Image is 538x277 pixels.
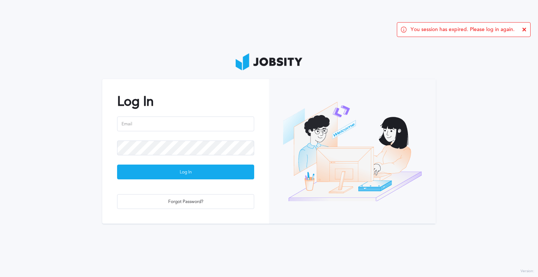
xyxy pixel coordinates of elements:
label: Version: [521,269,534,274]
h2: Log In [117,94,254,109]
input: Email [117,116,254,131]
div: Forgot Password? [117,195,254,209]
button: Forgot Password? [117,194,254,209]
button: Log In [117,165,254,179]
span: You session has expired. Please log in again. [411,27,515,33]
